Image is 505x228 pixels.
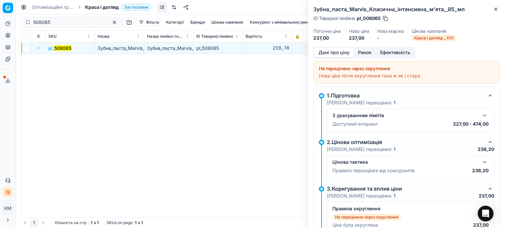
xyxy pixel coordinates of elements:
div: Правила округлення [332,205,478,212]
div: Нова ціна після округлення така ж як і стара [319,73,494,79]
div: : [55,220,99,225]
dt: Поточна ціна [313,29,341,33]
strong: 1 [394,146,396,152]
span: Назва лінійки товарів [147,34,184,39]
mark: 508065 [54,45,71,51]
p: 236,20 [478,146,494,153]
button: Конкурент з мінімальною ринковою ціною [247,18,335,26]
p: [PERSON_NAME] переоцінки: [327,146,396,153]
button: Категорії [163,18,186,26]
button: Expand all [35,32,42,40]
span: SKUs on page : [107,220,133,225]
div: Open Intercom Messenger [478,206,493,221]
a: Оптимізаційні групи [32,4,74,10]
button: Бренди [188,18,207,26]
div: pl_508065 [196,45,240,52]
dt: Нова маржа [377,29,404,33]
div: 2.Цінова оптимізація [327,138,484,146]
button: 1 [30,219,38,227]
button: Ефективність [376,48,415,57]
nav: pagination [21,219,47,227]
dt: Нова ціна [349,29,369,33]
span: Застосовані [121,4,151,10]
input: Пошук по SKU або назві [33,19,105,26]
button: Фільтр [136,18,162,26]
p: 237,00 [479,193,494,199]
span: SKU [48,34,57,39]
strong: з [138,220,140,225]
div: Зубна_паста_Marvis_Класична_інтенсивна_м'ята,_85_мл [147,45,191,52]
p: 236,20 [472,167,489,174]
p: [PERSON_NAME] переоцінки: [327,99,396,106]
span: 🔒 [295,34,300,39]
span: Зубна_паста_Marvis_Класична_інтенсивна_м'ята,_85_мл [98,45,223,51]
span: Кількість на стр. [55,220,87,225]
strong: 1 [135,220,136,225]
button: Go to next page [39,219,47,227]
p: Доступний інтервал [332,121,377,127]
dt: Цінова кампанія [412,29,456,33]
h2: Зубна_паста_Marvis_Класична_інтенсивна_м'ята,_85_мл [313,5,500,13]
span: Вартість [246,34,262,39]
dd: 237,00 [349,35,369,41]
button: Ринок [354,48,376,57]
span: pl_508065 [357,15,381,22]
strong: 1 [394,193,396,198]
p: Правило переоцінки від конкурентів [332,167,415,174]
button: Expand [35,44,42,52]
span: Назва [98,34,109,39]
dd: 237,00 [313,35,341,41]
span: Краса і догляд _ KVI [412,35,456,41]
div: З урахуванням лімітів [332,112,478,119]
strong: 1 [97,220,99,225]
button: Go to previous page [21,219,29,227]
span: ID Товарної лінійки : [313,16,355,21]
span: КM [3,203,13,213]
p: Не перецінено через округлення [335,215,398,220]
strong: 1 [91,220,92,225]
div: 219,78 [246,45,289,52]
span: ID Товарної лінійки [196,34,233,39]
dd: - [377,35,404,41]
span: Краса і доглядЗастосовані [85,4,151,10]
span: pl_ [48,45,71,52]
button: Дані про ціну [314,48,354,57]
div: Цінова тактика [332,159,478,165]
nav: breadcrumb [32,4,151,10]
p: 227,00 - 474,00 [453,121,489,127]
strong: 1 [394,100,396,105]
span: Краса і догляд [85,4,119,10]
strong: 1 [141,220,143,225]
button: pl_508065 [48,45,71,52]
p: [PERSON_NAME] переоцінки: [327,193,396,199]
button: КM [3,203,13,214]
strong: з [94,220,96,225]
button: Цінова кампанія [209,18,246,26]
div: 3.Коригування та вплив ціни [327,185,484,193]
div: Не перецінено через округлення [319,65,494,72]
div: 1.Підготовка [327,92,484,99]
